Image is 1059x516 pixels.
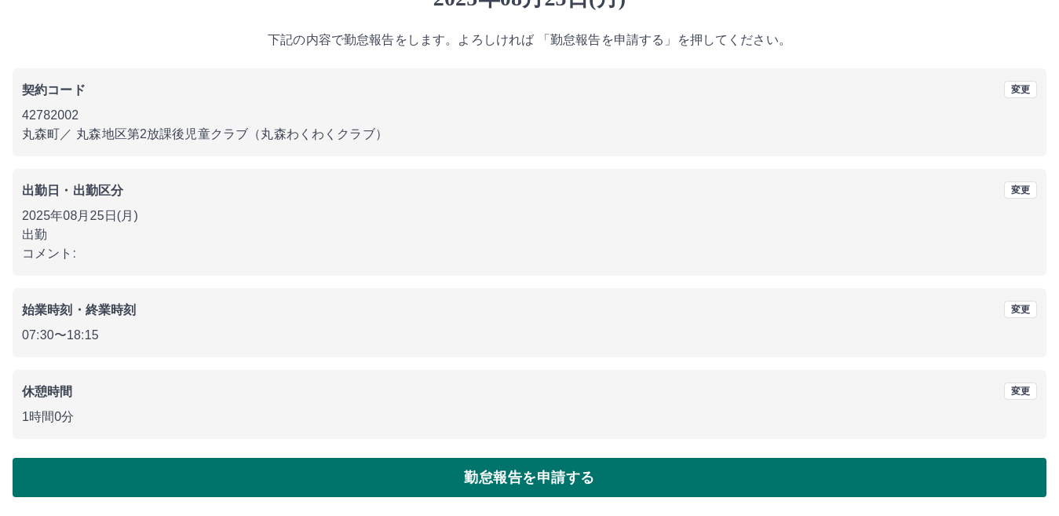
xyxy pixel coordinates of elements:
[22,225,1037,244] p: 出勤
[13,31,1046,49] p: 下記の内容で勤怠報告をします。よろしければ 「勤怠報告を申請する」を押してください。
[22,125,1037,144] p: 丸森町 ／ 丸森地区第2放課後児童クラブ（丸森わくわくクラブ）
[1004,81,1037,98] button: 変更
[22,244,1037,263] p: コメント:
[22,83,86,97] b: 契約コード
[22,408,1037,426] p: 1時間0分
[13,458,1046,497] button: 勤怠報告を申請する
[22,385,73,398] b: 休憩時間
[22,106,1037,125] p: 42782002
[1004,382,1037,400] button: 変更
[1004,181,1037,199] button: 変更
[22,326,1037,345] p: 07:30 〜 18:15
[22,303,136,317] b: 始業時刻・終業時刻
[1004,301,1037,318] button: 変更
[22,207,1037,225] p: 2025年08月25日(月)
[22,184,123,197] b: 出勤日・出勤区分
